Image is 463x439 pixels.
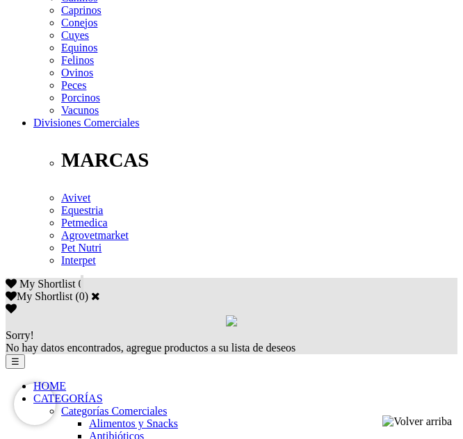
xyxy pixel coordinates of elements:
p: MARCAS [61,149,457,172]
a: Cuyes [61,29,89,41]
a: Peces [61,79,86,91]
a: Cerrar [91,290,100,301]
a: Conejos [61,17,97,28]
span: Sorry! [6,329,34,341]
span: 0 [78,278,83,290]
img: loading.gif [226,315,237,326]
a: Avivet [61,192,90,204]
a: Equinos [61,42,97,53]
a: Vacunos [61,104,99,116]
button: ☰ [6,354,25,369]
a: Caprinos [61,4,101,16]
img: Volver arriba [382,415,452,428]
div: No hay datos encontrados, agregue productos a su lista de deseos [6,329,457,354]
a: Pet Nutri [61,242,101,254]
a: HOME [33,380,66,392]
span: My Shortlist [19,278,75,290]
a: Porcinos [61,92,100,103]
a: Divisiones Comerciales [33,117,139,129]
a: Felinos [61,54,94,66]
a: Interpet [61,254,96,266]
a: Ovinos [61,67,93,78]
a: Equestria [61,204,103,216]
a: Petmedica [61,217,108,229]
span: ( ) [75,290,88,302]
label: My Shortlist [6,290,72,302]
a: Agrovetmarket [61,229,129,241]
a: Categorías Comerciales [61,405,167,417]
a: CATEGORÍAS [33,392,103,404]
label: 0 [79,290,85,302]
a: Alimentos y Snacks [89,417,178,429]
iframe: Brevo live chat [14,383,56,425]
